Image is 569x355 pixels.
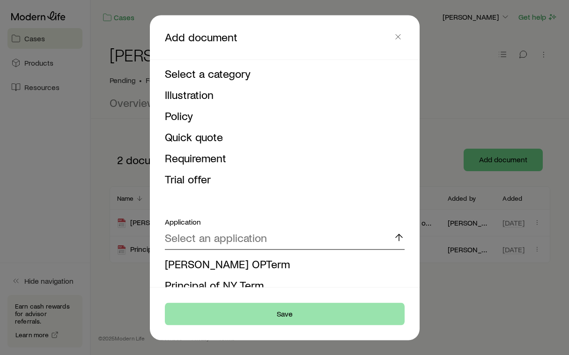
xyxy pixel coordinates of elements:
span: Quick quote [165,129,223,143]
li: Policy [165,105,399,126]
span: Principal of NY Term [165,278,264,291]
p: Add document [165,30,392,44]
span: Policy [165,108,193,122]
li: Requirement [165,147,399,168]
div: Application [165,216,405,227]
li: William Penn OPTerm [165,253,399,274]
span: Requirement [165,151,226,164]
span: Trial offer [165,172,211,185]
span: Illustration [165,87,214,101]
button: Save [165,302,405,325]
span: Select a category [165,66,251,80]
li: Illustration [165,84,399,105]
li: Principal of NY Term [165,274,399,295]
li: Trial offer [165,168,399,189]
li: Quick quote [165,126,399,147]
p: Select an application [165,231,267,244]
span: [PERSON_NAME] OPTerm [165,257,290,270]
li: Select a category [165,63,399,84]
